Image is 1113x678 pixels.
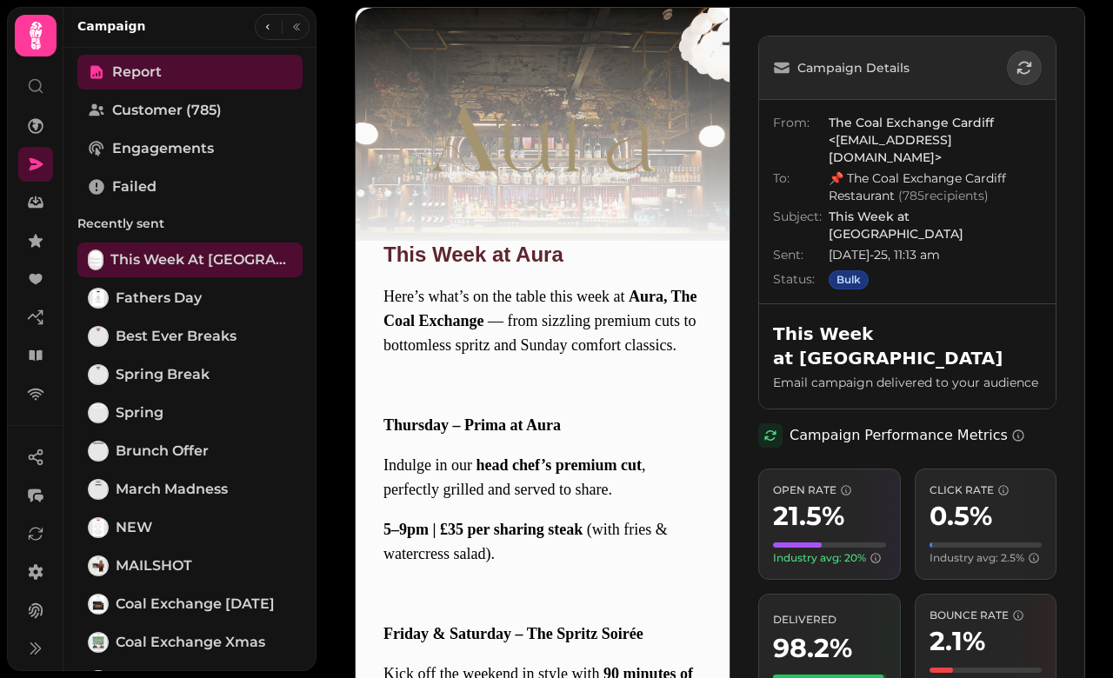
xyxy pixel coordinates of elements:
[90,289,107,307] img: Fathers Day
[77,208,303,239] p: Recently sent
[930,551,1040,565] span: Industry avg: 2.5%
[77,17,146,35] h2: Campaign
[90,251,102,269] img: This Week at Aura
[77,281,303,316] a: Fathers DayFathers Day
[77,243,303,277] a: This Week at AuraThis Week at [GEOGRAPHIC_DATA]
[773,483,886,497] span: Open Rate
[77,93,303,128] a: Customer (785)
[77,395,303,430] a: SpringSpring
[829,270,869,289] div: Bulk
[773,542,886,548] div: Visual representation of your open rate (21.5%) compared to a scale of 50%. The fuller the bar, t...
[930,626,985,657] span: 2.1 %
[90,442,107,460] img: brunch offer
[773,551,882,565] span: Industry avg: 20%
[90,634,107,651] img: Coal Exchange Xmas
[930,668,1043,673] div: Visual representation of your bounce rate (2.1%). For bounce rate, LOWER is better. The bar is re...
[930,542,1043,548] div: Visual representation of your click rate (0.5%) compared to a scale of 20%. The fuller the bar, t...
[116,288,202,309] span: Fathers Day
[116,479,228,500] span: March Madness
[90,481,107,498] img: March Madness
[116,402,163,423] span: Spring
[112,100,222,121] span: Customer (785)
[773,208,829,243] span: Subject:
[116,517,152,538] span: NEW
[112,62,162,83] span: Report
[773,322,1042,370] h2: This Week at [GEOGRAPHIC_DATA]
[77,587,303,621] a: Coal Exchange New Year's EveCoal Exchange [DATE]
[790,425,1025,446] h2: Campaign Performance Metrics
[773,270,829,289] span: Status:
[77,625,303,660] a: Coal Exchange XmasCoal Exchange Xmas
[116,632,265,653] span: Coal Exchange Xmas
[77,357,303,392] a: Spring BreakSpring Break
[90,366,107,383] img: Spring Break
[110,249,292,270] span: This Week at [GEOGRAPHIC_DATA]
[77,131,303,166] a: Engagements
[90,519,107,536] img: NEW
[112,176,157,197] span: Failed
[77,169,303,204] a: Failed
[90,557,107,575] img: MAILSHOT
[77,548,303,583] a: MAILSHOTMAILSHOT
[829,170,1006,203] span: 📌 The Coal Exchange Cardiff Restaurant
[898,188,989,203] span: ( 785 recipients)
[829,114,1042,166] span: The Coal Exchange Cardiff <[EMAIL_ADDRESS][DOMAIN_NAME]>
[116,326,237,347] span: Best Ever Breaks
[829,246,1042,263] span: [DATE]-25, 11:13 am
[77,472,303,507] a: March MadnessMarch Madness
[930,608,1043,622] span: Bounce Rate
[77,55,303,90] a: Report
[773,246,829,263] span: Sent:
[773,114,829,166] span: From:
[112,138,214,159] span: Engagements
[773,374,1042,391] p: Email campaign delivered to your audience
[77,510,303,545] a: NEWNEW
[773,633,852,664] span: 98.2 %
[829,208,1042,243] span: This Week at [GEOGRAPHIC_DATA]
[77,434,303,469] a: brunch offerbrunch offer
[90,595,107,613] img: Coal Exchange New Year's Eve
[90,404,107,422] img: Spring
[773,501,844,532] span: 21.5 %
[773,169,829,204] span: To:
[116,555,192,576] span: MAILSHOT
[797,59,910,76] span: Campaign Details
[77,319,303,354] a: Best Ever BreaksBest Ever Breaks
[116,364,210,385] span: Spring Break
[930,483,1043,497] span: Click Rate
[930,501,992,532] span: 0.5 %
[116,441,209,462] span: brunch offer
[773,613,836,626] span: Percentage of emails that were successfully delivered to recipients' inboxes. Higher is better.
[90,328,107,345] img: Best Ever Breaks
[116,594,275,615] span: Coal Exchange [DATE]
